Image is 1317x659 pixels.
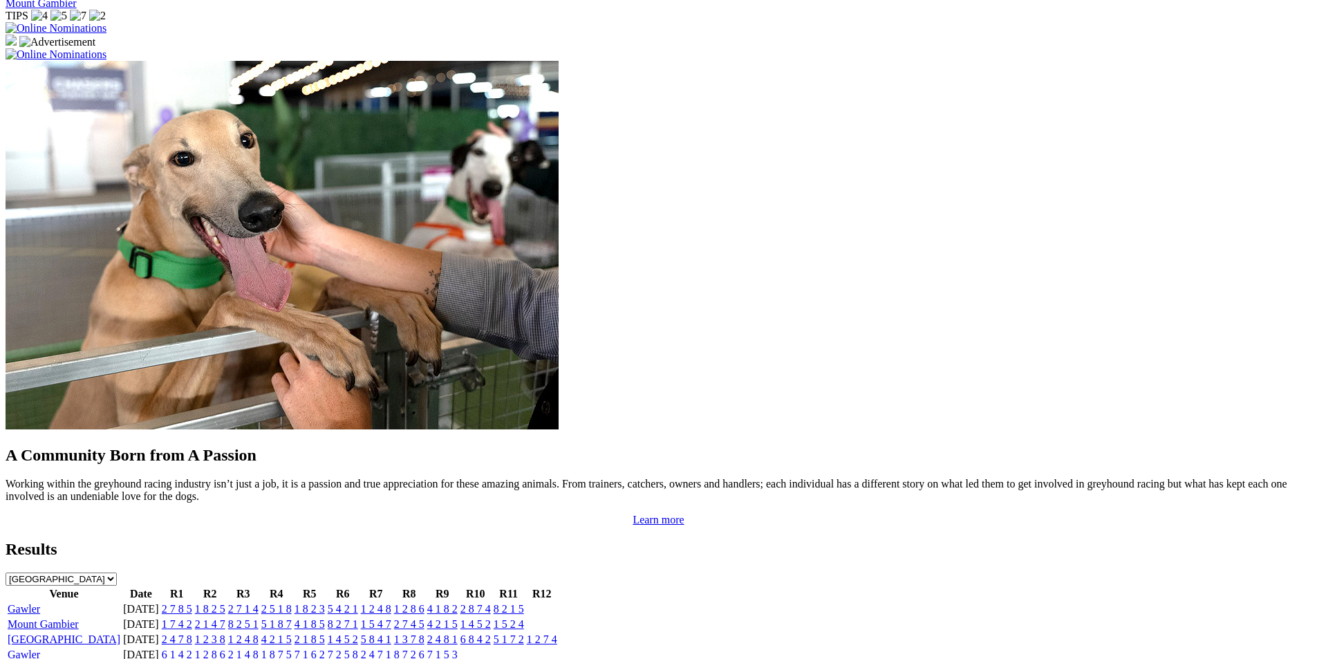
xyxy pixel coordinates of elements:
th: R3 [227,587,259,601]
th: Date [122,587,160,601]
a: 2 5 1 8 [261,603,292,615]
th: R1 [161,587,193,601]
td: [DATE] [122,602,160,616]
a: 5 8 4 1 [361,633,391,645]
img: Advertisement [19,36,95,48]
th: R9 [427,587,458,601]
a: 4 1 8 5 [295,618,325,630]
a: 5 1 8 7 [261,618,292,630]
th: R8 [393,587,425,601]
th: R12 [526,587,558,601]
a: 2 1 4 7 [195,618,225,630]
th: Venue [7,587,121,601]
img: 7 [70,10,86,22]
a: 1 2 7 4 [527,633,557,645]
th: R5 [294,587,326,601]
a: Gawler [8,603,40,615]
h2: Results [6,540,1311,559]
a: 4 2 1 5 [261,633,292,645]
a: 4 2 1 5 [427,618,458,630]
a: 8 2 1 5 [494,603,524,615]
a: 2 7 4 5 [394,618,424,630]
a: 1 5 2 4 [494,618,524,630]
a: 2 7 8 5 [162,603,192,615]
a: 1 4 5 2 [328,633,358,645]
a: 8 2 7 1 [328,618,358,630]
img: 4 [31,10,48,22]
a: 1 3 7 8 [394,633,424,645]
th: R6 [327,587,359,601]
a: 1 4 5 2 [460,618,491,630]
a: 1 2 3 8 [195,633,225,645]
a: 1 8 2 3 [295,603,325,615]
a: 2 7 1 4 [228,603,259,615]
a: 4 1 8 2 [427,603,458,615]
a: 1 5 4 7 [361,618,391,630]
a: 1 2 4 8 [361,603,391,615]
p: Working within the greyhound racing industry isn’t just a job, it is a passion and true appreciat... [6,478,1311,503]
a: 2 4 8 1 [427,633,458,645]
td: [DATE] [122,618,160,631]
th: R11 [493,587,525,601]
a: Mount Gambier [8,618,79,630]
h2: A Community Born from A Passion [6,446,1311,465]
a: 5 1 7 2 [494,633,524,645]
img: Online Nominations [6,48,106,61]
a: 1 2 8 6 [394,603,424,615]
a: 1 2 4 8 [228,633,259,645]
img: 5 [50,10,67,22]
a: Learn more [633,514,684,526]
img: Westy_Cropped.jpg [6,61,559,429]
a: 5 4 2 1 [328,603,358,615]
th: R10 [460,587,492,601]
img: Online Nominations [6,22,106,35]
a: 2 4 7 8 [162,633,192,645]
td: [DATE] [122,633,160,647]
img: 2 [89,10,106,22]
a: 6 8 4 2 [460,633,491,645]
a: 1 7 4 2 [162,618,192,630]
img: 15187_Greyhounds_GreysPlayCentral_Resize_SA_WebsiteBanner_300x115_2025.jpg [6,35,17,46]
a: 8 2 5 1 [228,618,259,630]
a: 2 8 7 4 [460,603,491,615]
th: R4 [261,587,292,601]
a: 1 8 2 5 [195,603,225,615]
a: [GEOGRAPHIC_DATA] [8,633,120,645]
a: 2 1 8 5 [295,633,325,645]
span: TIPS [6,10,28,21]
th: R7 [360,587,392,601]
th: R2 [194,587,226,601]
